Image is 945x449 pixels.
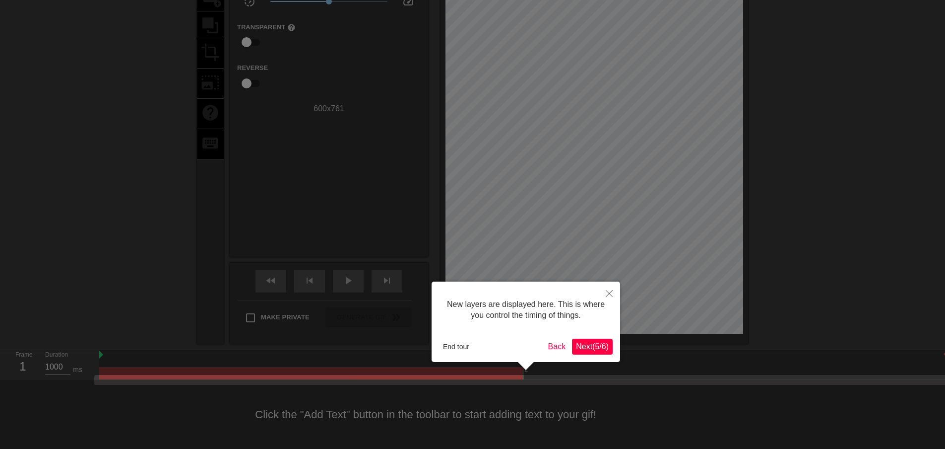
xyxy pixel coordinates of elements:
[576,342,609,351] span: Next ( 5 / 6 )
[544,339,570,355] button: Back
[598,282,620,304] button: Close
[572,339,613,355] button: Next
[439,289,613,331] div: New layers are displayed here. This is where you control the timing of things.
[439,339,473,354] button: End tour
